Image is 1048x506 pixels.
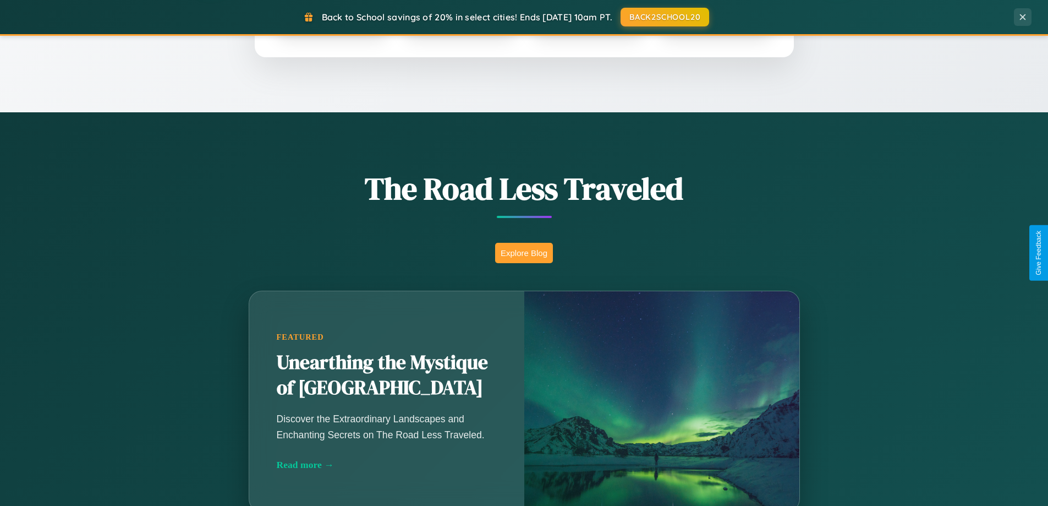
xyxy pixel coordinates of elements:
[621,8,709,26] button: BACK2SCHOOL20
[1035,231,1042,275] div: Give Feedback
[277,411,497,442] p: Discover the Extraordinary Landscapes and Enchanting Secrets on The Road Less Traveled.
[322,12,612,23] span: Back to School savings of 20% in select cities! Ends [DATE] 10am PT.
[194,167,854,210] h1: The Road Less Traveled
[277,333,497,342] div: Featured
[277,350,497,401] h2: Unearthing the Mystique of [GEOGRAPHIC_DATA]
[277,459,497,471] div: Read more →
[495,243,553,263] button: Explore Blog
